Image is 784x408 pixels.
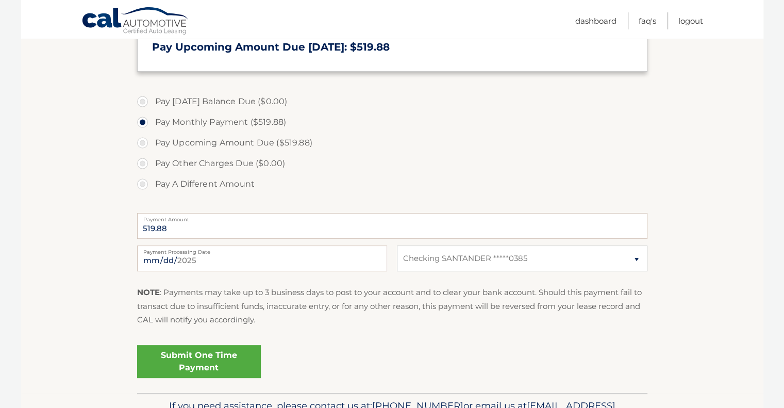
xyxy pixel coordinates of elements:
[639,12,656,29] a: FAQ's
[137,345,261,378] a: Submit One Time Payment
[137,133,647,153] label: Pay Upcoming Amount Due ($519.88)
[137,213,647,239] input: Payment Amount
[152,41,632,54] h3: Pay Upcoming Amount Due [DATE]: $519.88
[137,174,647,194] label: Pay A Different Amount
[575,12,616,29] a: Dashboard
[81,7,190,37] a: Cal Automotive
[678,12,703,29] a: Logout
[137,286,647,327] p: : Payments may take up to 3 business days to post to your account and to clear your bank account....
[137,287,160,297] strong: NOTE
[137,246,387,254] label: Payment Processing Date
[137,112,647,133] label: Pay Monthly Payment ($519.88)
[137,246,387,271] input: Payment Date
[137,153,647,174] label: Pay Other Charges Due ($0.00)
[137,213,647,221] label: Payment Amount
[137,91,647,112] label: Pay [DATE] Balance Due ($0.00)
